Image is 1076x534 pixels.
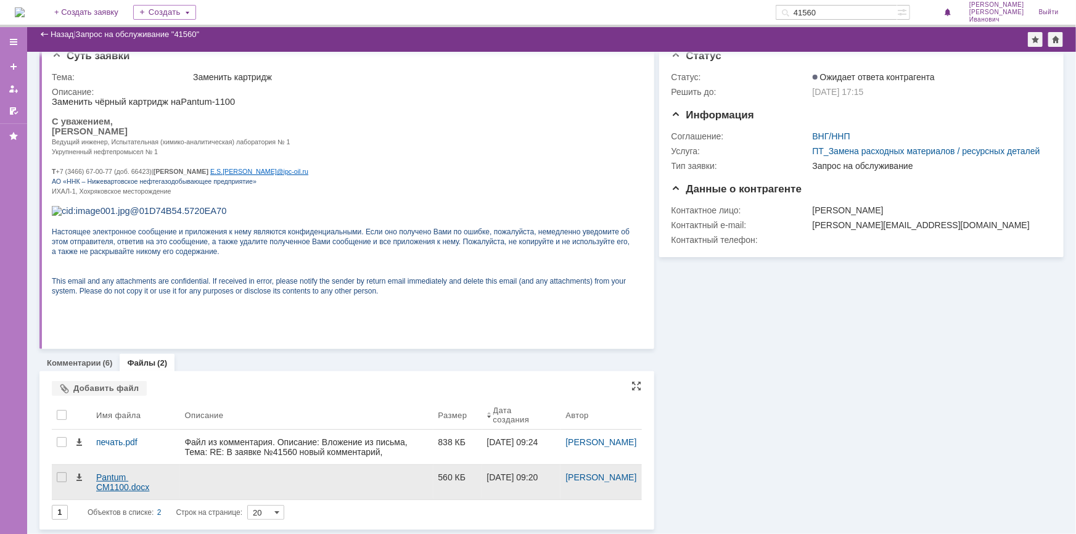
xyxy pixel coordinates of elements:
[487,472,538,482] div: [DATE] 09:20
[91,401,180,430] th: Имя файла
[438,472,477,482] div: 560 КБ
[969,16,1024,23] span: Иванович
[15,7,25,17] img: logo
[813,87,864,97] span: [DATE] 17:15
[240,71,242,78] span: -
[96,472,175,492] div: Pantum CM1100.docx
[158,71,257,78] a: E.S.[PERSON_NAME]@ipc-oil.ru
[671,161,810,171] div: Тип заявки:
[1028,32,1043,47] div: Добавить в избранное
[76,30,200,39] div: Запрос на обслуживание "41560"
[169,71,171,78] span: .
[565,411,589,420] div: Автор
[157,505,162,520] div: 2
[1048,32,1063,47] div: Сделать домашней страницей
[103,358,113,368] div: (6)
[96,411,141,420] div: Имя файла
[813,205,1045,215] div: [PERSON_NAME]
[969,9,1024,16] span: [PERSON_NAME]
[671,235,810,245] div: Контактный телефон:
[632,381,642,391] div: На всю страницу
[52,50,129,62] span: Суть заявки
[813,72,935,82] span: Ожидает ответа контрагента
[671,87,810,97] div: Решить до:
[4,71,159,78] span: +7 (3466) 67-00-77 (доб. 66423)|
[813,161,1045,171] div: Запрос на обслуживание
[438,437,477,447] div: 838 КБ
[102,71,157,78] b: [PERSON_NAME]
[487,437,538,447] div: [DATE] 09:24
[671,109,754,121] span: Информация
[88,508,154,517] span: Объектов в списке:
[52,87,638,97] div: Описание:
[73,29,75,38] div: |
[15,7,25,17] a: Перейти на домашнюю страницу
[671,146,810,156] div: Услуга:
[897,6,910,17] span: Расширенный поиск
[813,220,1045,230] div: [PERSON_NAME][EMAIL_ADDRESS][DOMAIN_NAME]
[163,71,165,78] span: .
[225,71,232,78] span: @
[813,131,850,141] a: ВНГ/ННП
[671,183,802,195] span: Данные о контрагенте
[565,472,636,482] a: [PERSON_NAME]
[185,437,429,477] div: Файл из комментария. Описание: Вложение из письма, Тема: RE: В заявке №41560 новый комментарий, О...
[493,406,546,424] div: Дата создания
[438,411,467,420] div: Размер
[74,437,84,447] span: Скачать файл
[52,72,191,82] div: Тема:
[813,146,1040,156] a: ПТ_Замена расходных материалов / ресурсных деталей
[969,1,1024,9] span: [PERSON_NAME]
[671,220,810,230] div: Контактный e-mail:
[249,71,251,78] span: .
[433,401,482,430] th: Размер
[671,72,810,82] div: Статус:
[47,358,101,368] a: Комментарии
[671,131,810,141] div: Соглашение:
[96,437,175,447] div: печать.pdf
[482,401,561,430] th: Дата создания
[185,411,224,420] div: Описание
[671,205,810,215] div: Контактное лицо:
[561,401,641,430] th: Автор
[193,72,636,82] div: Заменить картридж
[157,358,167,368] div: (2)
[4,57,23,76] a: Создать заявку
[74,472,84,482] span: Скачать файл
[127,358,155,368] a: Файлы
[4,79,23,99] a: Мои заявки
[671,50,721,62] span: Статус
[51,30,73,39] a: Назад
[565,437,636,447] a: [PERSON_NAME]
[4,101,23,121] a: Мои согласования
[88,505,242,520] i: Строк на странице:
[133,5,196,20] div: Создать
